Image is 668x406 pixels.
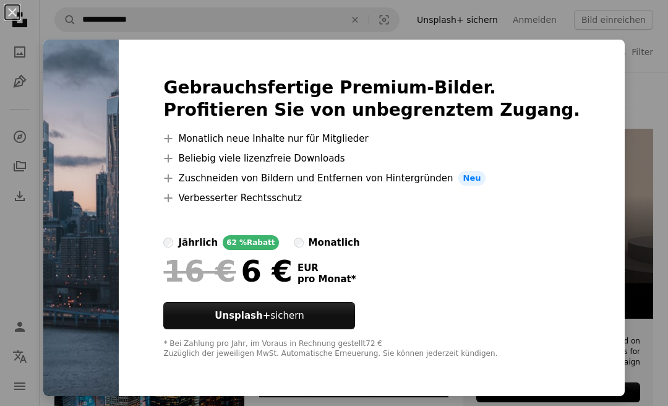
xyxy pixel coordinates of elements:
li: Beliebig viele lizenzfreie Downloads [163,151,580,166]
h2: Gebrauchsfertige Premium-Bilder. Profitieren Sie von unbegrenztem Zugang. [163,77,580,121]
div: 6 € [163,255,292,287]
input: jährlich62 %Rabatt [163,238,173,248]
strong: Unsplash+ [215,310,270,321]
span: EUR [298,262,356,274]
img: premium_photo-1680667682187-52fd5e203efb [43,40,119,396]
li: Monatlich neue Inhalte nur für Mitglieder [163,131,580,146]
div: * Bei Zahlung pro Jahr, im Voraus in Rechnung gestellt 72 € Zuzüglich der jeweiligen MwSt. Automa... [163,339,580,359]
span: Neu [458,171,486,186]
div: jährlich [178,235,218,250]
button: Unsplash+sichern [163,302,355,329]
span: 16 € [163,255,236,287]
input: monatlich [294,238,304,248]
div: monatlich [309,235,360,250]
li: Verbesserter Rechtsschutz [163,191,580,205]
li: Zuschneiden von Bildern und Entfernen von Hintergründen [163,171,580,186]
span: pro Monat * [298,274,356,285]
div: 62 % Rabatt [223,235,278,250]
